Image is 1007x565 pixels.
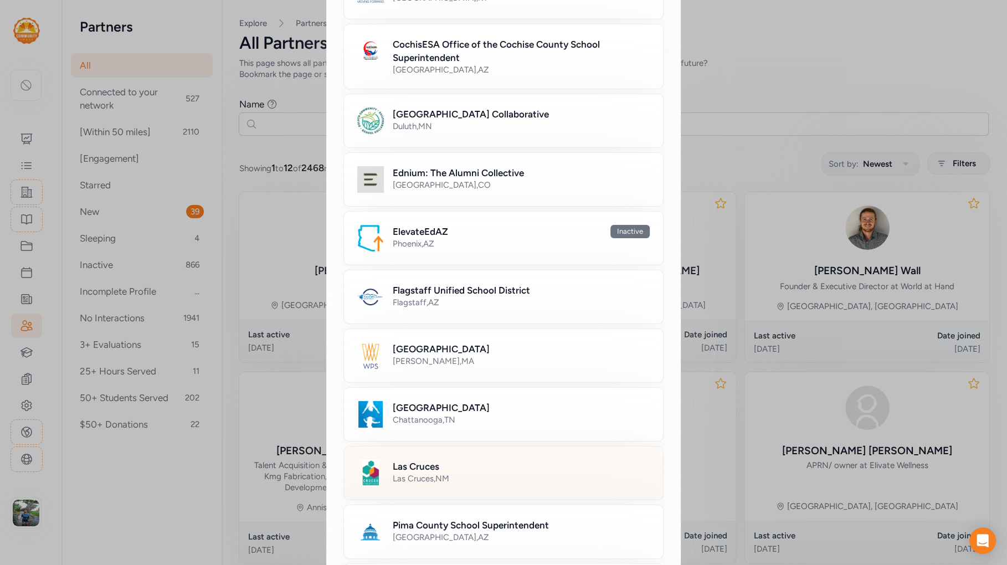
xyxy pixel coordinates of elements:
[357,284,384,310] img: Logo
[393,38,650,64] h2: CochisESA Office of the Cochise County School Superintendent
[393,414,650,425] div: Chattanooga , TN
[393,64,650,75] div: [GEOGRAPHIC_DATA] , AZ
[393,225,448,238] h2: ElevateEdAZ
[393,284,530,297] h2: Flagstaff Unified School District
[357,225,384,251] img: Logo
[393,107,549,121] h2: [GEOGRAPHIC_DATA] Collaborative
[393,342,490,356] h2: [GEOGRAPHIC_DATA]
[357,107,384,134] img: Logo
[393,238,650,249] div: Phoenix , AZ
[357,342,384,369] img: Logo
[610,225,650,238] div: Inactive
[393,460,439,473] h2: Las Cruces
[393,179,650,191] div: [GEOGRAPHIC_DATA] , CO
[357,460,384,486] img: Logo
[393,356,650,367] div: [PERSON_NAME] , MA
[357,401,384,428] img: Logo
[393,473,650,484] div: Las Cruces , NM
[357,518,384,545] img: Logo
[393,166,524,179] h2: Ednium: The Alumni Collective
[393,297,650,308] div: Flagstaff , AZ
[393,518,549,532] h2: Pima County School Superintendent
[393,532,650,543] div: [GEOGRAPHIC_DATA] , AZ
[357,166,384,193] img: Logo
[969,527,996,554] div: Open Intercom Messenger
[357,38,384,64] img: Logo
[393,121,650,132] div: Duluth , MN
[393,401,490,414] h2: [GEOGRAPHIC_DATA]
